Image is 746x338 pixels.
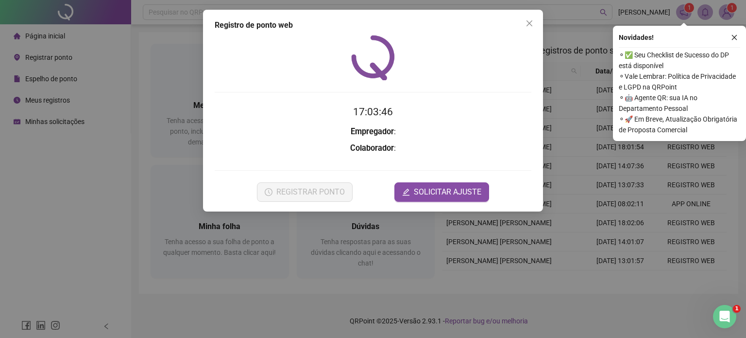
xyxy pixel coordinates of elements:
[257,182,353,202] button: REGISTRAR PONTO
[402,188,410,196] span: edit
[350,143,394,153] strong: Colaborador
[619,92,740,114] span: ⚬ 🤖 Agente QR: sua IA no Departamento Pessoal
[522,16,537,31] button: Close
[733,305,741,313] span: 1
[394,182,489,202] button: editSOLICITAR AJUSTE
[215,19,531,31] div: Registro de ponto web
[619,50,740,71] span: ⚬ ✅ Seu Checklist de Sucesso do DP está disponível
[713,305,736,328] iframe: Intercom live chat
[619,32,654,43] span: Novidades !
[414,186,481,198] span: SOLICITAR AJUSTE
[351,127,394,136] strong: Empregador
[353,106,393,118] time: 17:03:46
[526,19,533,27] span: close
[215,125,531,138] h3: :
[351,35,395,80] img: QRPoint
[731,34,738,41] span: close
[619,71,740,92] span: ⚬ Vale Lembrar: Política de Privacidade e LGPD na QRPoint
[215,142,531,155] h3: :
[619,114,740,135] span: ⚬ 🚀 Em Breve, Atualização Obrigatória de Proposta Comercial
